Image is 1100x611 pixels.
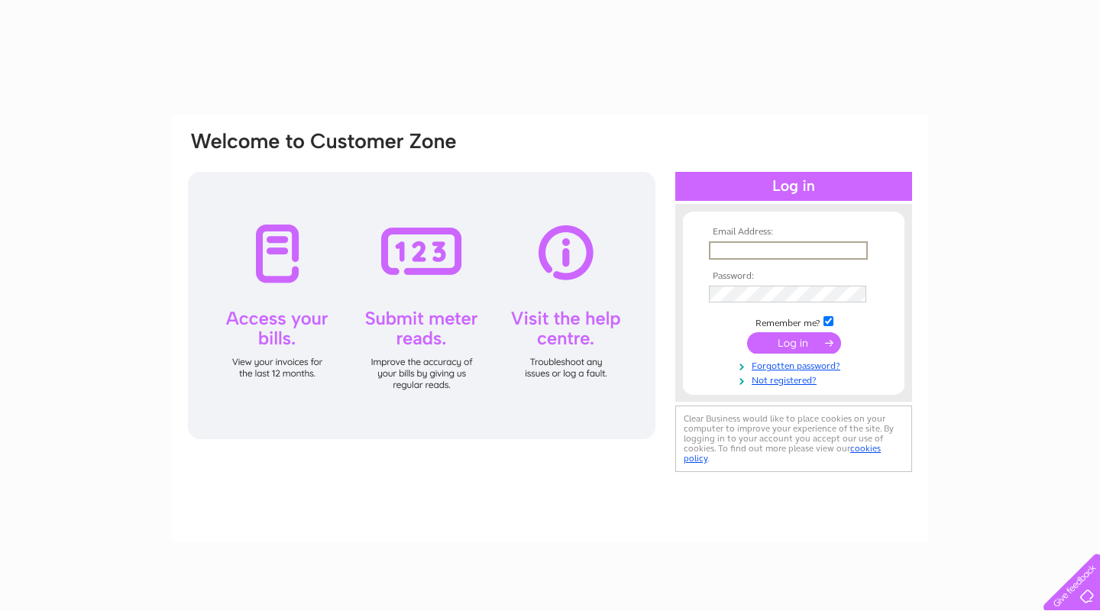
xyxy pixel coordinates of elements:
a: Forgotten password? [709,357,882,372]
input: Submit [747,332,841,354]
div: Clear Business would like to place cookies on your computer to improve your experience of the sit... [675,406,912,472]
th: Email Address: [705,227,882,238]
td: Remember me? [705,314,882,329]
th: Password: [705,271,882,282]
a: Not registered? [709,372,882,386]
a: cookies policy [684,443,881,464]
